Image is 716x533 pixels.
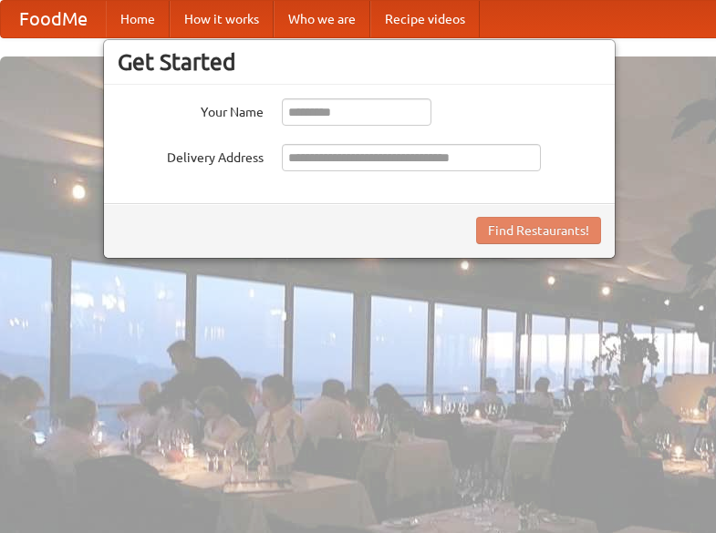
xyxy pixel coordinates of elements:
[118,144,264,167] label: Delivery Address
[370,1,480,37] a: Recipe videos
[476,217,601,244] button: Find Restaurants!
[170,1,274,37] a: How it works
[106,1,170,37] a: Home
[1,1,106,37] a: FoodMe
[274,1,370,37] a: Who we are
[118,98,264,121] label: Your Name
[118,48,601,76] h3: Get Started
